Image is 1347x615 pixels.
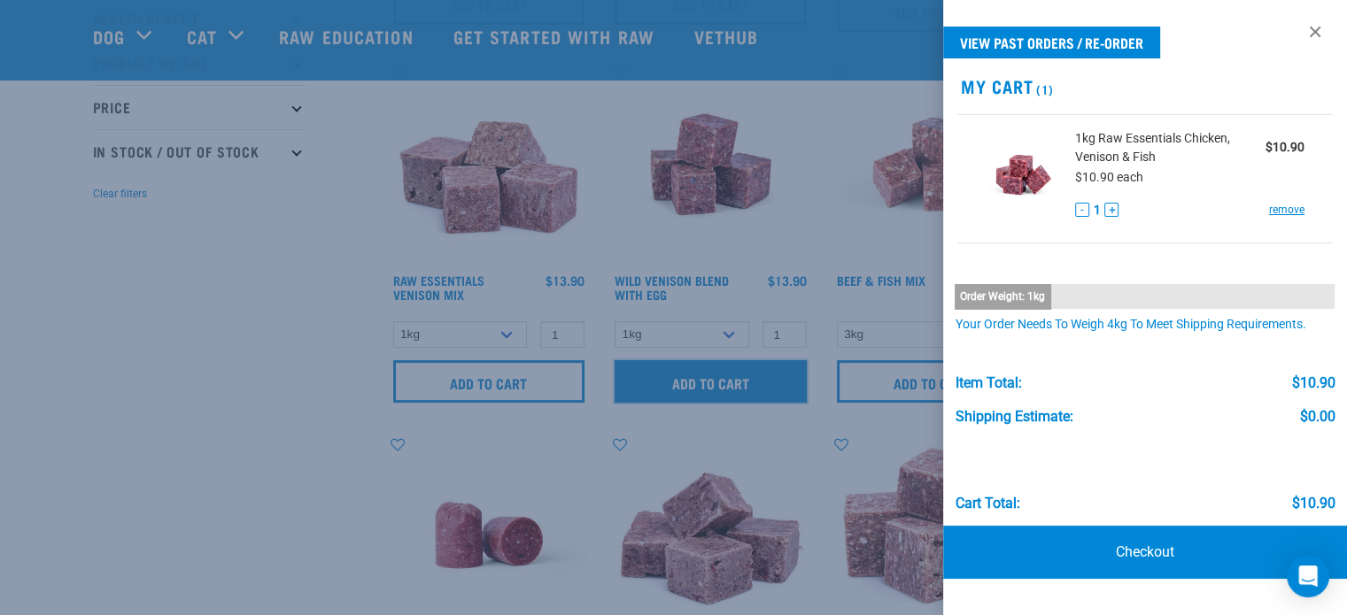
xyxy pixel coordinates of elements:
div: $10.90 [1291,375,1335,391]
span: (1) [1033,86,1053,92]
a: Checkout [943,526,1347,579]
div: Shipping Estimate: [955,409,1072,425]
span: 1kg Raw Essentials Chicken, Venison & Fish [1074,129,1266,166]
div: Item Total: [955,375,1021,391]
button: + [1104,203,1119,217]
div: Cart total: [955,496,1019,511]
div: Your order needs to weigh 4kg to meet shipping requirements. [955,318,1335,332]
a: View past orders / re-order [943,27,1160,58]
span: 1 [1093,201,1100,219]
div: $10.90 [1291,496,1335,511]
span: $10.90 each [1074,170,1142,184]
button: - [1074,203,1088,217]
a: remove [1269,202,1304,218]
div: Order weight: 1kg [955,284,1049,309]
img: Raw Essentials Chicken, Venison & Fish [986,129,1062,220]
div: $0.00 [1299,409,1335,425]
div: Open Intercom Messenger [1287,555,1329,597]
h2: My Cart [943,76,1347,96]
strong: $10.90 [1266,140,1304,154]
